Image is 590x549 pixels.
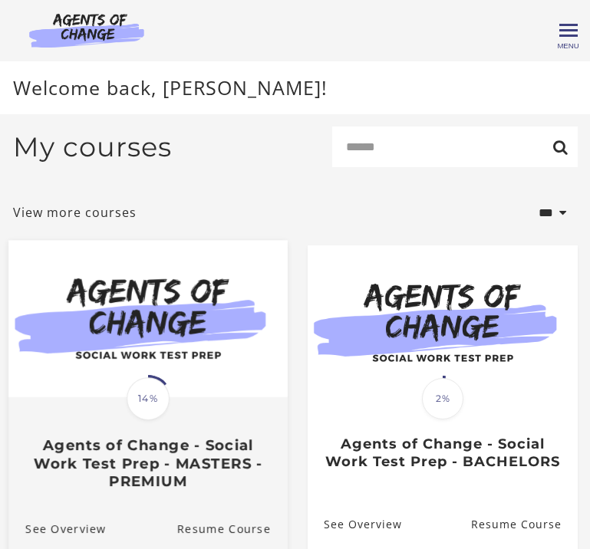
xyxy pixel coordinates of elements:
[127,377,170,420] span: 14%
[557,41,578,50] span: Menu
[13,12,160,48] img: Agents of Change Logo
[13,203,137,222] a: View more courses
[559,29,578,31] span: Toggle menu
[422,378,463,419] span: 2%
[470,499,577,549] a: Agents of Change - Social Work Test Prep - BACHELORS: Resume Course
[324,436,561,470] h3: Agents of Change - Social Work Test Prep - BACHELORS
[13,131,172,163] h2: My courses
[13,74,578,103] p: Welcome back, [PERSON_NAME]!
[308,499,402,549] a: Agents of Change - Social Work Test Prep - BACHELORS: See Overview
[25,437,271,491] h3: Agents of Change - Social Work Test Prep - MASTERS - PREMIUM
[559,21,578,40] button: Toggle menu Menu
